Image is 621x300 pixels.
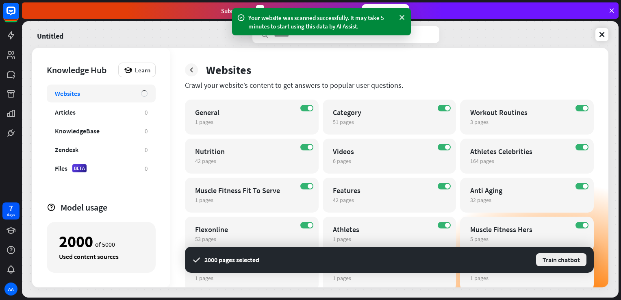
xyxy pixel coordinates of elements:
[248,13,395,30] div: Your website was scanned successfully. It may take 5 minutes to start using this data by AI Assist.
[7,3,31,28] button: Open LiveChat chat widget
[145,146,148,154] div: 0
[59,235,93,248] div: 2000
[55,164,67,172] div: Files
[145,109,148,116] div: 0
[195,196,213,204] span: 1 pages
[145,165,148,172] div: 0
[145,127,148,135] div: 0
[195,147,294,156] div: Nutrition
[206,63,251,77] div: Websites
[55,89,80,98] div: Websites
[256,5,264,16] div: 3
[185,80,594,90] div: Crawl your website’s content to get answers to popular user questions.
[470,108,569,117] div: Workout Routines
[195,118,213,126] span: 1 pages
[195,235,216,243] span: 53 pages
[470,274,489,282] span: 1 pages
[55,146,78,154] div: Zendesk
[333,186,432,195] div: Features
[195,108,294,117] div: General
[195,225,294,234] div: Flexonline
[333,235,351,243] span: 1 pages
[333,196,354,204] span: 42 pages
[470,235,489,243] span: 5 pages
[135,66,150,74] span: Learn
[55,108,76,116] div: Articles
[7,212,15,217] div: days
[333,274,351,282] span: 1 pages
[470,118,489,126] span: 3 pages
[470,196,491,204] span: 32 pages
[333,157,351,165] span: 6 pages
[2,202,20,220] a: 7 days
[362,4,409,17] div: Subscribe now
[72,164,87,172] div: BETA
[195,274,213,282] span: 1 pages
[37,26,63,43] a: Untitled
[470,157,494,165] span: 164 pages
[195,186,294,195] div: Muscle Fitness Fit To Serve
[195,157,216,165] span: 42 pages
[470,186,569,195] div: Anti Aging
[59,235,143,248] div: of 5000
[333,118,354,126] span: 51 pages
[61,202,156,213] div: Model usage
[204,256,259,264] div: 2000 pages selected
[333,108,432,117] div: Category
[333,147,432,156] div: Videos
[333,225,432,234] div: Athletes
[221,5,355,16] div: Subscribe in days to get your first month for $1
[470,225,569,234] div: Muscle Fitness Hers
[59,252,143,261] div: Used content sources
[55,127,100,135] div: KnowledgeBase
[47,64,114,76] div: Knowledge Hub
[535,252,587,267] button: Train chatbot
[4,283,17,296] div: AA
[470,147,569,156] div: Athletes Celebrities
[9,204,13,212] div: 7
